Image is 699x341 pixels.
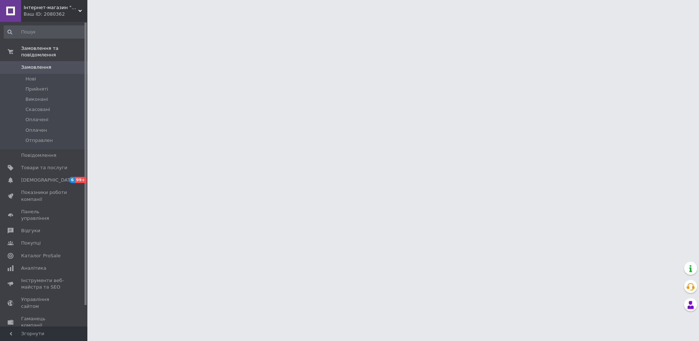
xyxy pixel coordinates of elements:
[21,45,87,58] span: Замовлення та повідомлення
[24,4,78,11] span: Інтернет-магазин "Buy-shoes"
[75,177,87,183] span: 99+
[21,240,41,246] span: Покупці
[21,177,75,183] span: [DEMOGRAPHIC_DATA]
[21,316,67,329] span: Гаманець компанії
[25,137,53,144] span: Отправлен
[4,25,86,39] input: Пошук
[25,76,36,82] span: Нові
[25,116,48,123] span: Оплачені
[21,265,46,271] span: Аналітика
[21,189,67,202] span: Показники роботи компанії
[21,152,56,159] span: Повідомлення
[21,209,67,222] span: Панель управління
[25,86,48,92] span: Прийняті
[21,253,60,259] span: Каталог ProSale
[21,227,40,234] span: Відгуки
[21,296,67,309] span: Управління сайтом
[25,96,48,103] span: Виконані
[21,277,67,290] span: Інструменти веб-майстра та SEO
[21,64,51,71] span: Замовлення
[69,177,75,183] span: 6
[24,11,87,17] div: Ваш ID: 2080362
[25,127,47,134] span: Оплачен
[21,164,67,171] span: Товари та послуги
[25,106,50,113] span: Скасовані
